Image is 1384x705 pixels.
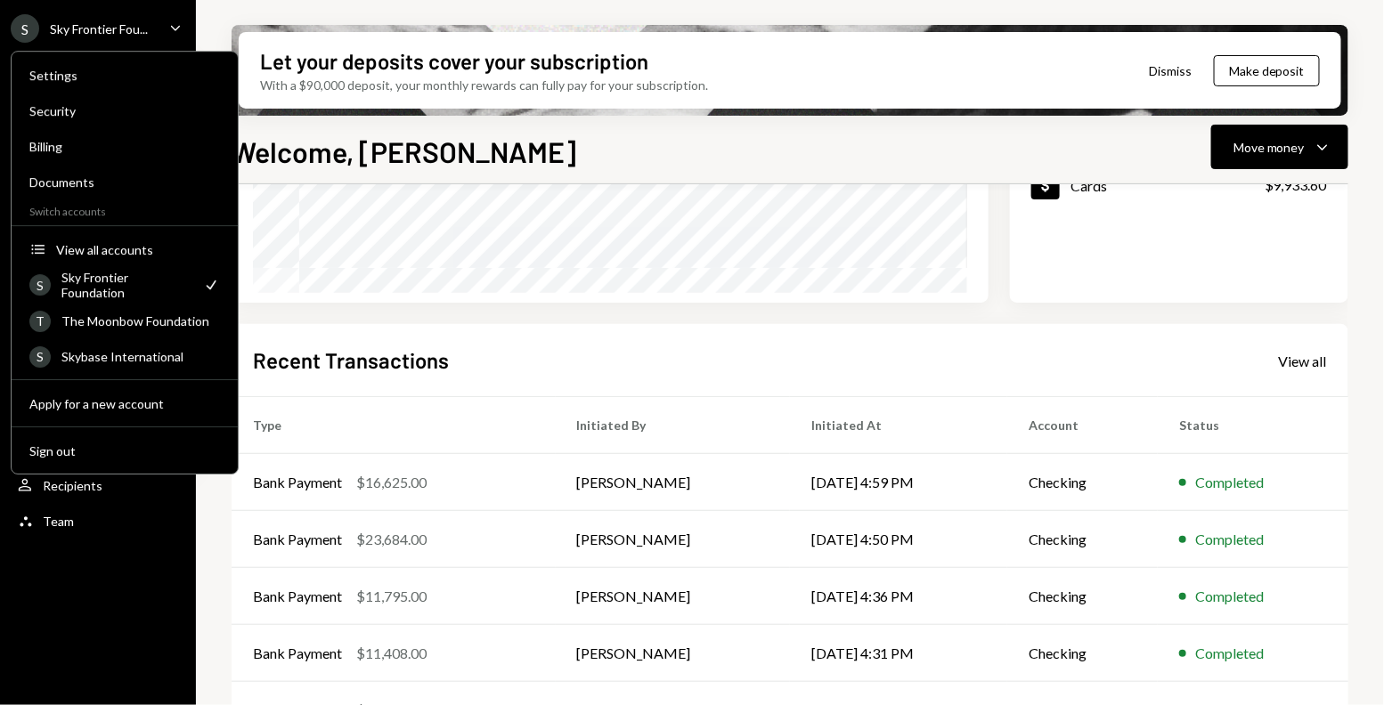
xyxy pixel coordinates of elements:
th: Account [1007,397,1158,454]
div: Team [43,514,74,529]
div: Completed [1195,643,1264,664]
div: Apply for a new account [29,396,220,411]
th: Type [232,397,556,454]
div: $9,933.60 [1265,174,1327,196]
div: S [29,346,51,368]
button: Apply for a new account [19,388,231,420]
div: Security [29,103,220,118]
div: Bank Payment [253,529,342,550]
a: Settings [19,59,231,91]
div: Settings [29,68,220,83]
button: Move money [1211,125,1348,169]
div: Sky Frontier Fou... [50,21,148,36]
a: Team [11,505,185,537]
button: View all accounts [19,234,231,266]
button: Dismiss [1127,50,1214,92]
h2: Recent Transactions [253,345,449,375]
div: Bank Payment [253,472,342,493]
td: Checking [1007,568,1158,625]
div: With a $90,000 deposit, your monthly rewards can fully pay for your subscription. [260,76,708,94]
td: [PERSON_NAME] [556,454,790,511]
td: Checking [1007,511,1158,568]
div: The Moonbow Foundation [61,313,220,328]
div: Documents [29,174,220,190]
div: S [29,274,51,296]
div: Bank Payment [253,643,342,664]
div: Recipients [43,478,102,493]
td: [PERSON_NAME] [556,511,790,568]
div: $11,795.00 [356,586,427,607]
td: [PERSON_NAME] [556,625,790,682]
div: Switch accounts [12,201,238,218]
th: Status [1158,397,1348,454]
div: Completed [1195,472,1264,493]
div: Sign out [29,443,220,458]
button: Make deposit [1214,55,1320,86]
td: [DATE] 4:36 PM [790,568,1007,625]
div: Move money [1233,138,1305,157]
a: SSkybase International [19,340,231,372]
div: Bank Payment [253,586,342,607]
div: Completed [1195,586,1264,607]
div: $23,684.00 [356,529,427,550]
th: Initiated At [790,397,1007,454]
div: $11,408.00 [356,643,427,664]
div: Sky Frontier Foundation [61,270,191,300]
td: Checking [1007,625,1158,682]
div: Let your deposits cover your subscription [260,46,648,76]
div: Skybase International [61,349,220,364]
h1: Welcome, [PERSON_NAME] [232,134,576,169]
div: $16,625.00 [356,472,427,493]
td: [DATE] 4:31 PM [790,625,1007,682]
div: Billing [29,139,220,154]
div: View all [1279,352,1327,370]
a: Billing [19,130,231,162]
a: TThe Moonbow Foundation [19,304,231,336]
div: T [29,311,51,332]
a: Cards$9,933.60 [1010,155,1348,215]
div: View all accounts [56,242,220,257]
td: [PERSON_NAME] [556,568,790,625]
a: View all [1279,351,1327,370]
div: Completed [1195,529,1264,550]
a: Recipients [11,469,185,501]
div: Cards [1071,177,1107,194]
a: Documents [19,166,231,198]
button: Sign out [19,435,231,467]
a: Security [19,94,231,126]
th: Initiated By [556,397,790,454]
td: [DATE] 4:50 PM [790,511,1007,568]
div: S [11,14,39,43]
td: [DATE] 4:59 PM [790,454,1007,511]
td: Checking [1007,454,1158,511]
